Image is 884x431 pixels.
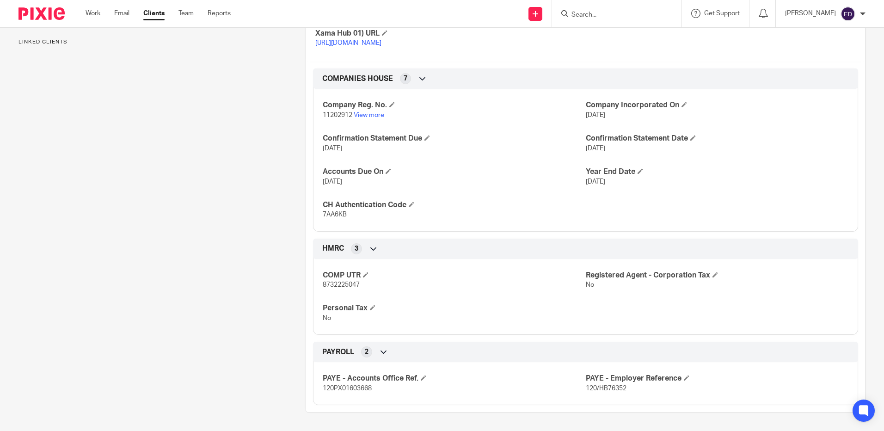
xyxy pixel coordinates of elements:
span: [DATE] [323,179,342,185]
a: Team [178,9,194,18]
h4: CH Authentication Code [323,200,585,210]
h4: COMP UTR [323,271,585,280]
h4: Confirmation Statement Date [586,134,848,143]
span: COMPANIES HOUSE [322,74,393,84]
p: Linked clients [18,38,291,46]
span: [DATE] [586,112,605,118]
span: 3 [355,244,358,253]
h4: Company Incorporated On [586,100,848,110]
p: [PERSON_NAME] [785,9,836,18]
span: No [323,315,331,321]
h4: PAYE - Accounts Office Ref. [323,374,585,383]
span: 120PX01603668 [323,385,372,392]
a: Email [114,9,129,18]
h4: Xama Hub 01) URL [315,29,585,38]
h4: Accounts Due On [323,167,585,177]
a: Reports [208,9,231,18]
img: svg%3E [841,6,855,21]
a: [URL][DOMAIN_NAME] [315,40,381,46]
span: 7 [404,74,407,83]
span: [DATE] [586,179,605,185]
a: Clients [143,9,165,18]
span: 8732225047 [323,282,360,288]
a: View more [354,112,384,118]
input: Search [571,11,654,19]
a: Work [86,9,100,18]
h4: Registered Agent - Corporation Tax [586,271,848,280]
h4: Personal Tax [323,303,585,313]
span: No [586,282,594,288]
h4: Confirmation Statement Due [323,134,585,143]
h4: Year End Date [586,167,848,177]
span: PAYROLL [322,347,354,357]
span: 2 [365,347,368,357]
span: Get Support [704,10,740,17]
span: HMRC [322,244,344,253]
h4: Company Reg. No. [323,100,585,110]
span: 7AA6KB [323,211,347,218]
span: [DATE] [323,145,342,152]
span: [DATE] [586,145,605,152]
span: 11202912 [323,112,352,118]
span: 120/HB76352 [586,385,626,392]
h4: PAYE - Employer Reference [586,374,848,383]
img: Pixie [18,7,65,20]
